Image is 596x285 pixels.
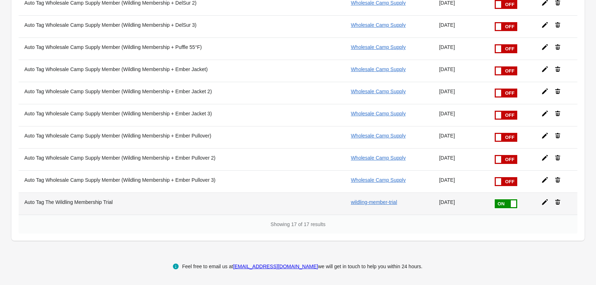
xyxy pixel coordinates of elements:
[19,82,300,104] th: Auto Tag Wholesale Camp Supply Member (Wildling Membership + Ember Jacket 2)
[19,104,300,126] th: Auto Tag Wholesale Camp Supply Member (Wildling Membership + Ember Jacket 3)
[433,170,488,192] td: [DATE]
[433,37,488,60] td: [DATE]
[19,37,300,60] th: Auto Tag Wholesale Camp Supply Member (Wildling Membership + Puffle 55°F)
[351,89,406,94] a: Wholesale Camp Supply
[351,111,406,116] a: Wholesale Camp Supply
[19,126,300,148] th: Auto Tag Wholesale Camp Supply Member (Wildling Membership + Ember Pullover)
[182,262,423,271] div: Feel free to email us at we will get in touch to help you within 24 hours.
[351,66,406,72] a: Wholesale Camp Supply
[433,60,488,82] td: [DATE]
[19,192,300,215] th: Auto Tag The Wildling Membership Trial
[433,192,488,215] td: [DATE]
[19,215,577,234] div: Showing 17 of 17 results
[233,264,318,269] a: [EMAIL_ADDRESS][DOMAIN_NAME]
[351,44,406,50] a: Wholesale Camp Supply
[19,60,300,82] th: Auto Tag Wholesale Camp Supply Member (Wildling Membership + Ember Jacket)
[19,15,300,37] th: Auto Tag Wholesale Camp Supply Member (Wildling Membership + DelSur 3)
[433,82,488,104] td: [DATE]
[351,199,397,205] a: wildling-member-trial
[351,177,406,183] a: Wholesale Camp Supply
[19,148,300,170] th: Auto Tag Wholesale Camp Supply Member (Wildling Membership + Ember Pullover 2)
[351,22,406,28] a: Wholesale Camp Supply
[351,155,406,161] a: Wholesale Camp Supply
[19,170,300,192] th: Auto Tag Wholesale Camp Supply Member (Wildling Membership + Ember Pullover 3)
[433,104,488,126] td: [DATE]
[433,148,488,170] td: [DATE]
[433,15,488,37] td: [DATE]
[351,133,406,139] a: Wholesale Camp Supply
[433,126,488,148] td: [DATE]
